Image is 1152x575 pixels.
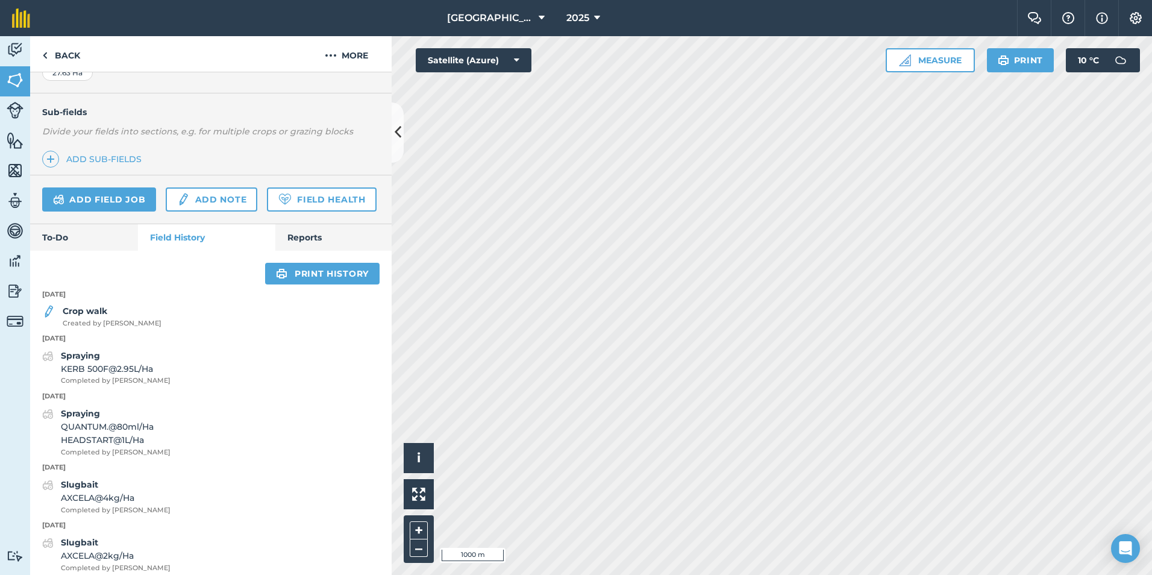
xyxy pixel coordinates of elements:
[416,48,531,72] button: Satellite (Azure)
[138,224,275,251] a: Field History
[7,550,23,562] img: svg+xml;base64,PD94bWwgdmVyc2lvbj0iMS4wIiBlbmNvZGluZz0idXRmLTgiPz4KPCEtLSBHZW5lcmF0b3I6IEFkb2JlIE...
[42,304,55,319] img: svg+xml;base64,PD94bWwgdmVyc2lvbj0iMS4wIiBlbmNvZGluZz0idXRmLTgiPz4KPCEtLSBHZW5lcmF0b3I6IEFkb2JlIE...
[412,488,425,501] img: Four arrows, one pointing top left, one top right, one bottom right and the last bottom left
[30,105,392,119] h4: Sub-fields
[42,407,171,458] a: SprayingQUANTUM.@80ml/HaHEADSTART@1L/HaCompleted by [PERSON_NAME]
[1078,48,1099,72] span: 10 ° C
[410,521,428,539] button: +
[42,349,171,386] a: SprayingKERB 500F@2.95L/HaCompleted by [PERSON_NAME]
[7,102,23,119] img: svg+xml;base64,PD94bWwgdmVyc2lvbj0iMS4wIiBlbmNvZGluZz0idXRmLTgiPz4KPCEtLSBHZW5lcmF0b3I6IEFkb2JlIE...
[42,407,54,421] img: svg+xml;base64,PD94bWwgdmVyc2lvbj0iMS4wIiBlbmNvZGluZz0idXRmLTgiPz4KPCEtLSBHZW5lcmF0b3I6IEFkb2JlIE...
[61,491,171,504] span: AXCELA @ 4 kg / Ha
[1096,11,1108,25] img: svg+xml;base64,PHN2ZyB4bWxucz0iaHR0cDovL3d3dy53My5vcmcvMjAwMC9zdmciIHdpZHRoPSIxNyIgaGVpZ2h0PSIxNy...
[7,71,23,89] img: svg+xml;base64,PHN2ZyB4bWxucz0iaHR0cDovL3d3dy53My5vcmcvMjAwMC9zdmciIHdpZHRoPSI1NiIgaGVpZ2h0PSI2MC...
[42,536,54,550] img: svg+xml;base64,PD94bWwgdmVyc2lvbj0iMS4wIiBlbmNvZGluZz0idXRmLTgiPz4KPCEtLSBHZW5lcmF0b3I6IEFkb2JlIE...
[1061,12,1075,24] img: A question mark icon
[30,333,392,344] p: [DATE]
[1129,12,1143,24] img: A cog icon
[30,224,138,251] a: To-Do
[998,53,1009,68] img: svg+xml;base64,PHN2ZyB4bWxucz0iaHR0cDovL3d3dy53My5vcmcvMjAwMC9zdmciIHdpZHRoPSIxOSIgaGVpZ2h0PSIyNC...
[61,549,171,562] span: AXCELA @ 2 kg / Ha
[1066,48,1140,72] button: 10 °C
[61,479,98,490] strong: Slugbait
[265,263,380,284] a: Print history
[7,313,23,330] img: svg+xml;base64,PD94bWwgdmVyc2lvbj0iMS4wIiBlbmNvZGluZz0idXRmLTgiPz4KPCEtLSBHZW5lcmF0b3I6IEFkb2JlIE...
[30,462,392,473] p: [DATE]
[42,304,161,328] a: Crop walkCreated by [PERSON_NAME]
[42,65,93,81] div: 27.63 Ha
[61,350,100,361] strong: Spraying
[46,152,55,166] img: svg+xml;base64,PHN2ZyB4bWxucz0iaHR0cDovL3d3dy53My5vcmcvMjAwMC9zdmciIHdpZHRoPSIxNCIgaGVpZ2h0PSIyNC...
[42,478,171,515] a: SlugbaitAXCELA@4kg/HaCompleted by [PERSON_NAME]
[7,162,23,180] img: svg+xml;base64,PHN2ZyB4bWxucz0iaHR0cDovL3d3dy53My5vcmcvMjAwMC9zdmciIHdpZHRoPSI1NiIgaGVpZ2h0PSI2MC...
[301,36,392,72] button: More
[417,450,421,465] span: i
[42,48,48,63] img: svg+xml;base64,PHN2ZyB4bWxucz0iaHR0cDovL3d3dy53My5vcmcvMjAwMC9zdmciIHdpZHRoPSI5IiBoZWlnaHQ9IjI0Ii...
[42,536,171,573] a: SlugbaitAXCELA@2kg/HaCompleted by [PERSON_NAME]
[1027,12,1042,24] img: Two speech bubbles overlapping with the left bubble in the forefront
[447,11,534,25] span: [GEOGRAPHIC_DATA]
[30,289,392,300] p: [DATE]
[42,349,54,363] img: svg+xml;base64,PD94bWwgdmVyc2lvbj0iMS4wIiBlbmNvZGluZz0idXRmLTgiPz4KPCEtLSBHZW5lcmF0b3I6IEFkb2JlIE...
[61,420,171,433] span: QUANTUM. @ 80 ml / Ha
[7,131,23,149] img: svg+xml;base64,PHN2ZyB4bWxucz0iaHR0cDovL3d3dy53My5vcmcvMjAwMC9zdmciIHdpZHRoPSI1NiIgaGVpZ2h0PSI2MC...
[30,520,392,531] p: [DATE]
[404,443,434,473] button: i
[410,539,428,557] button: –
[42,187,156,212] a: Add field job
[42,126,353,137] em: Divide your fields into sections, e.g. for multiple crops or grazing blocks
[886,48,975,72] button: Measure
[42,478,54,492] img: svg+xml;base64,PD94bWwgdmVyc2lvbj0iMS4wIiBlbmNvZGluZz0idXRmLTgiPz4KPCEtLSBHZW5lcmF0b3I6IEFkb2JlIE...
[177,192,190,207] img: svg+xml;base64,PD94bWwgdmVyc2lvbj0iMS4wIiBlbmNvZGluZz0idXRmLTgiPz4KPCEtLSBHZW5lcmF0b3I6IEFkb2JlIE...
[61,433,171,447] span: HEADSTART @ 1 L / Ha
[30,391,392,402] p: [DATE]
[53,192,64,207] img: svg+xml;base64,PD94bWwgdmVyc2lvbj0iMS4wIiBlbmNvZGluZz0idXRmLTgiPz4KPCEtLSBHZW5lcmF0b3I6IEFkb2JlIE...
[267,187,376,212] a: Field Health
[1111,534,1140,563] div: Open Intercom Messenger
[1109,48,1133,72] img: svg+xml;base64,PD94bWwgdmVyc2lvbj0iMS4wIiBlbmNvZGluZz0idXRmLTgiPz4KPCEtLSBHZW5lcmF0b3I6IEFkb2JlIE...
[7,41,23,59] img: svg+xml;base64,PD94bWwgdmVyc2lvbj0iMS4wIiBlbmNvZGluZz0idXRmLTgiPz4KPCEtLSBHZW5lcmF0b3I6IEFkb2JlIE...
[7,222,23,240] img: svg+xml;base64,PD94bWwgdmVyc2lvbj0iMS4wIiBlbmNvZGluZz0idXRmLTgiPz4KPCEtLSBHZW5lcmF0b3I6IEFkb2JlIE...
[30,36,92,72] a: Back
[63,306,107,316] strong: Crop walk
[7,192,23,210] img: svg+xml;base64,PD94bWwgdmVyc2lvbj0iMS4wIiBlbmNvZGluZz0idXRmLTgiPz4KPCEtLSBHZW5lcmF0b3I6IEFkb2JlIE...
[61,375,171,386] span: Completed by [PERSON_NAME]
[63,318,161,329] span: Created by [PERSON_NAME]
[12,8,30,28] img: fieldmargin Logo
[61,408,100,419] strong: Spraying
[987,48,1054,72] button: Print
[61,537,98,548] strong: Slugbait
[61,362,171,375] span: KERB 500F @ 2.95 L / Ha
[325,48,337,63] img: svg+xml;base64,PHN2ZyB4bWxucz0iaHR0cDovL3d3dy53My5vcmcvMjAwMC9zdmciIHdpZHRoPSIyMCIgaGVpZ2h0PSIyNC...
[61,563,171,574] span: Completed by [PERSON_NAME]
[61,447,171,458] span: Completed by [PERSON_NAME]
[899,54,911,66] img: Ruler icon
[166,187,257,212] a: Add note
[276,266,287,281] img: svg+xml;base64,PHN2ZyB4bWxucz0iaHR0cDovL3d3dy53My5vcmcvMjAwMC9zdmciIHdpZHRoPSIxOSIgaGVpZ2h0PSIyNC...
[61,505,171,516] span: Completed by [PERSON_NAME]
[42,151,146,168] a: Add sub-fields
[275,224,392,251] a: Reports
[566,11,589,25] span: 2025
[7,252,23,270] img: svg+xml;base64,PD94bWwgdmVyc2lvbj0iMS4wIiBlbmNvZGluZz0idXRmLTgiPz4KPCEtLSBHZW5lcmF0b3I6IEFkb2JlIE...
[7,282,23,300] img: svg+xml;base64,PD94bWwgdmVyc2lvbj0iMS4wIiBlbmNvZGluZz0idXRmLTgiPz4KPCEtLSBHZW5lcmF0b3I6IEFkb2JlIE...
